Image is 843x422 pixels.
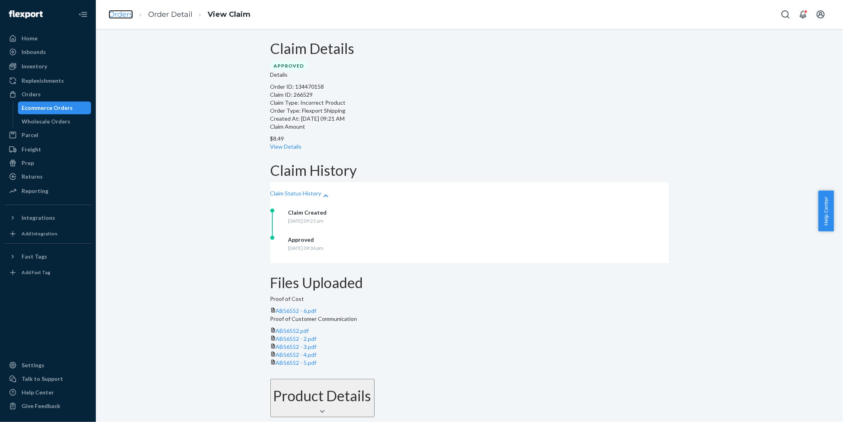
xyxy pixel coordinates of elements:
a: Inbounds [5,46,91,58]
a: AB56552 - 5.pdf [276,359,317,366]
ol: breadcrumbs [102,3,257,26]
button: Integrations [5,211,91,224]
p: Proof of Customer Communication [270,315,669,323]
button: Open notifications [795,6,811,22]
a: AB56552 - 6.pdf [276,307,317,314]
p: Created At: [DATE] 09:21 AM [270,115,669,123]
p: Order Type: Flexport Shipping [270,107,669,115]
a: Orders [109,10,133,19]
button: Help Center [818,191,834,231]
button: Close Navigation [75,6,91,22]
a: Talk to Support [5,372,91,385]
div: Replenishments [22,77,64,85]
a: AB56552.pdf [276,327,309,334]
a: Freight [5,143,91,156]
h1: Product Details [274,388,371,404]
a: View Claim [208,10,250,19]
div: Freight [22,145,41,153]
div: Integrations [22,214,55,222]
p: Claim Status History [270,189,321,197]
p: Details [270,71,669,79]
div: Prep [22,159,34,167]
button: Open account menu [813,6,829,22]
a: Prep [5,157,91,169]
div: Settings [22,361,44,369]
a: Parcel [5,129,91,141]
div: [DATE] 09:36 pm [288,245,324,251]
h1: Files Uploaded [270,275,669,291]
p: Proof of Cost [270,295,669,303]
p: Claim Amount [270,123,669,131]
div: Wholesale Orders [22,117,71,125]
div: Home [22,34,38,42]
div: [DATE] 09:21 am [288,217,327,224]
div: Give Feedback [22,402,60,410]
div: Parcel [22,131,38,139]
button: Give Feedback [5,400,91,412]
button: Fast Tags [5,250,91,263]
a: Settings [5,359,91,372]
p: Claim ID: 266529 [270,91,669,99]
p: Claim Type: Incorrect Product [270,99,669,107]
a: Home [5,32,91,45]
a: Replenishments [5,74,91,87]
div: Talk to Support [22,375,63,383]
div: Ecommerce Orders [22,104,73,112]
a: Wholesale Orders [18,115,91,128]
a: Add Integration [5,227,91,240]
div: Add Integration [22,230,57,237]
p: Order ID: 134470158 [270,83,669,91]
div: Inventory [22,62,47,70]
div: Claim Created [288,209,327,217]
div: Returns [22,173,43,181]
h1: Claim History [270,163,669,179]
a: Reporting [5,185,91,197]
button: Open Search Box [778,6,793,22]
a: AB56552 - 4.pdf [276,351,317,358]
h1: Claim Details [270,41,669,57]
a: Help Center [5,386,91,399]
a: Inventory [5,60,91,73]
a: AB56552 - 3.pdf [276,343,317,350]
a: Ecommerce Orders [18,102,91,114]
a: Order Detail [148,10,192,19]
div: Inbounds [22,48,46,56]
a: AB56552 - 2.pdf [276,335,317,342]
button: Product Details [270,379,375,417]
a: View Details [270,143,302,150]
div: Orders [22,90,41,98]
img: Flexport logo [9,10,43,18]
a: Add Fast Tag [5,266,91,279]
div: Reporting [22,187,48,195]
div: Add Fast Tag [22,269,50,276]
div: Help Center [22,388,54,396]
div: Fast Tags [22,253,47,261]
a: Returns [5,170,91,183]
div: Approved [288,236,324,244]
div: Approved [270,61,308,71]
p: $8.49 [270,135,669,143]
a: Orders [5,88,91,101]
